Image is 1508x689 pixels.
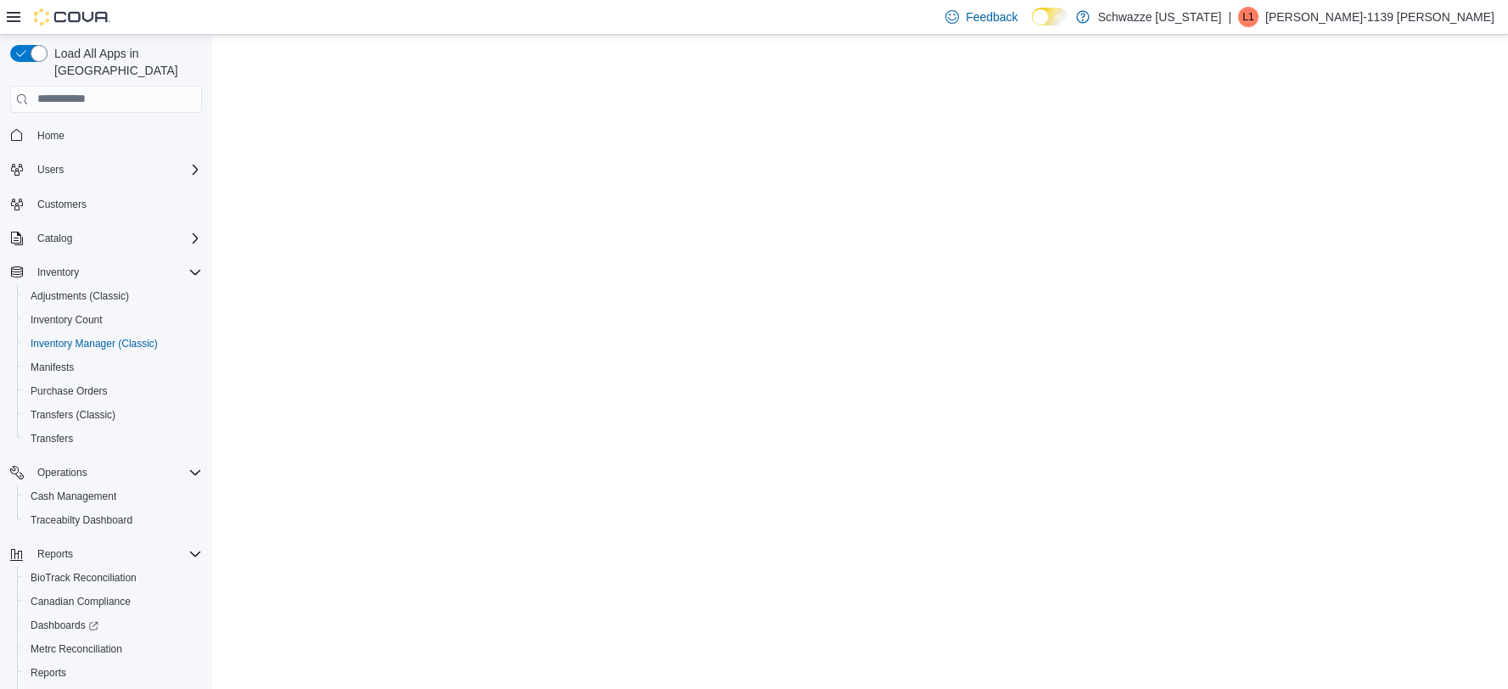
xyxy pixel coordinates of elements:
p: [PERSON_NAME]-1139 [PERSON_NAME] [1265,7,1494,27]
span: Home [31,125,202,146]
span: Dark Mode [1032,25,1033,26]
span: Catalog [31,228,202,249]
button: BioTrack Reconciliation [17,566,209,590]
button: Catalog [3,227,209,250]
span: Traceabilty Dashboard [31,513,132,527]
span: BioTrack Reconciliation [24,568,202,588]
a: Inventory Count [24,310,109,330]
button: Catalog [31,228,79,249]
button: Cash Management [17,485,209,508]
span: Purchase Orders [24,381,202,401]
a: Customers [31,194,93,215]
a: Metrc Reconciliation [24,639,129,659]
span: Transfers (Classic) [31,408,115,422]
button: Customers [3,192,209,216]
span: Adjustments (Classic) [31,289,129,303]
span: Manifests [31,361,74,374]
span: Metrc Reconciliation [24,639,202,659]
a: Dashboards [24,615,105,636]
span: Inventory Count [31,313,103,327]
span: Reports [31,666,66,680]
span: Purchase Orders [31,384,108,398]
span: Adjustments (Classic) [24,286,202,306]
button: Operations [3,461,209,485]
span: Users [31,160,202,180]
span: Operations [31,462,202,483]
a: Home [31,126,71,146]
p: Schwazze [US_STATE] [1098,7,1222,27]
span: Cash Management [31,490,116,503]
button: Reports [17,661,209,685]
span: L1 [1242,7,1253,27]
a: Canadian Compliance [24,591,137,612]
span: Cash Management [24,486,202,507]
span: Reports [24,663,202,683]
button: Operations [31,462,94,483]
div: Loretta-1139 Chavez [1238,7,1259,27]
span: Operations [37,466,87,479]
span: Metrc Reconciliation [31,642,122,656]
span: Inventory Manager (Classic) [31,337,158,350]
button: Metrc Reconciliation [17,637,209,661]
button: Reports [3,542,209,566]
a: Inventory Manager (Classic) [24,333,165,354]
button: Transfers [17,427,209,451]
button: Users [3,158,209,182]
button: Inventory [31,262,86,283]
button: Reports [31,544,80,564]
span: Canadian Compliance [31,595,131,608]
button: Adjustments (Classic) [17,284,209,308]
span: Feedback [966,8,1017,25]
span: Traceabilty Dashboard [24,510,202,530]
span: Reports [37,547,73,561]
span: Reports [31,544,202,564]
button: Users [31,160,70,180]
img: Cova [34,8,110,25]
a: Manifests [24,357,81,378]
span: BioTrack Reconciliation [31,571,137,585]
span: Transfers (Classic) [24,405,202,425]
button: Inventory Count [17,308,209,332]
span: Load All Apps in [GEOGRAPHIC_DATA] [48,45,202,79]
span: Home [37,129,64,143]
a: Transfers [24,429,80,449]
span: Inventory Manager (Classic) [24,333,202,354]
span: Users [37,163,64,176]
span: Transfers [24,429,202,449]
span: Dashboards [31,619,98,632]
span: Inventory Count [24,310,202,330]
a: Reports [24,663,73,683]
button: Inventory [3,260,209,284]
button: Transfers (Classic) [17,403,209,427]
span: Customers [31,193,202,215]
span: Canadian Compliance [24,591,202,612]
button: Inventory Manager (Classic) [17,332,209,356]
button: Home [3,123,209,148]
span: Transfers [31,432,73,445]
span: Inventory [31,262,202,283]
p: | [1228,7,1231,27]
button: Canadian Compliance [17,590,209,613]
span: Customers [37,198,87,211]
a: Adjustments (Classic) [24,286,136,306]
span: Manifests [24,357,202,378]
span: Dashboards [24,615,202,636]
a: Purchase Orders [24,381,115,401]
a: Dashboards [17,613,209,637]
a: Traceabilty Dashboard [24,510,139,530]
a: Transfers (Classic) [24,405,122,425]
a: BioTrack Reconciliation [24,568,143,588]
button: Traceabilty Dashboard [17,508,209,532]
span: Catalog [37,232,72,245]
a: Cash Management [24,486,123,507]
span: Inventory [37,266,79,279]
button: Manifests [17,356,209,379]
button: Purchase Orders [17,379,209,403]
input: Dark Mode [1032,8,1068,25]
